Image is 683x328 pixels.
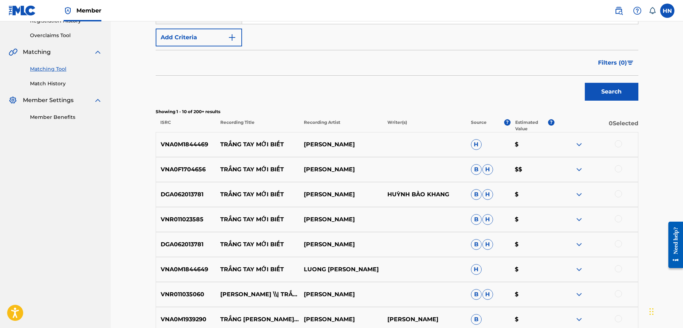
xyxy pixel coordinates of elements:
[471,314,482,325] span: B
[156,215,216,224] p: VNR011023585
[575,240,583,249] img: expand
[156,165,216,174] p: VNA0F1704656
[471,239,482,250] span: B
[510,165,554,174] p: $$
[510,240,554,249] p: $
[228,33,236,42] img: 9d2ae6d4665cec9f34b9.svg
[575,190,583,199] img: expand
[299,315,383,324] p: [PERSON_NAME]
[649,7,656,14] div: Notifications
[216,215,299,224] p: TRẮNG TAY MỚI BIẾT
[383,315,466,324] p: [PERSON_NAME]
[482,214,493,225] span: H
[471,189,482,200] span: B
[216,165,299,174] p: TRẮNG TAY MỚI BIẾT
[156,109,638,115] p: Showing 1 - 10 of 200+ results
[594,54,638,72] button: Filters (0)
[299,190,383,199] p: [PERSON_NAME]
[471,289,482,300] span: B
[575,290,583,299] img: expand
[612,4,626,18] a: Public Search
[9,96,17,105] img: Member Settings
[30,65,102,73] a: Matching Tool
[510,215,554,224] p: $
[510,140,554,149] p: $
[216,290,299,299] p: [PERSON_NAME] \\| TRẮNG TAY MỚI BIẾT
[216,140,299,149] p: TRẮNG TAY MỚI BIẾT
[633,6,642,15] img: help
[156,315,216,324] p: VNA0M1939290
[585,83,638,101] button: Search
[23,48,51,56] span: Matching
[9,48,17,56] img: Matching
[23,96,74,105] span: Member Settings
[216,265,299,274] p: TRẮNG TAY MỚI BIẾT
[630,4,644,18] div: Help
[649,301,654,322] div: Drag
[9,5,36,16] img: MLC Logo
[660,4,674,18] div: User Menu
[299,119,383,132] p: Recording Artist
[598,59,627,67] span: Filters ( 0 )
[383,119,466,132] p: Writer(s)
[575,140,583,149] img: expand
[482,164,493,175] span: H
[30,113,102,121] a: Member Benefits
[510,265,554,274] p: $
[156,190,216,199] p: DGA062013781
[156,140,216,149] p: VNA0M1844469
[299,140,383,149] p: [PERSON_NAME]
[548,119,554,126] span: ?
[30,80,102,87] a: Match History
[215,119,299,132] p: Recording Title
[299,215,383,224] p: [PERSON_NAME]
[299,165,383,174] p: [PERSON_NAME]
[575,315,583,324] img: expand
[510,190,554,199] p: $
[663,216,683,274] iframe: Resource Center
[482,239,493,250] span: H
[94,96,102,105] img: expand
[482,189,493,200] span: H
[156,29,242,46] button: Add Criteria
[64,6,72,15] img: Top Rightsholder
[575,165,583,174] img: expand
[30,32,102,39] a: Overclaims Tool
[156,265,216,274] p: VNA0M1844649
[299,265,383,274] p: LUONG [PERSON_NAME]
[76,6,101,15] span: Member
[383,190,466,199] p: HUỲNH BẢO KHANG
[216,240,299,249] p: TRẮNG TAY MỚI BIẾT
[471,214,482,225] span: B
[510,315,554,324] p: $
[554,119,638,132] p: 0 Selected
[575,265,583,274] img: expand
[156,240,216,249] p: DGA062013781
[614,6,623,15] img: search
[510,290,554,299] p: $
[504,119,511,126] span: ?
[471,164,482,175] span: B
[94,48,102,56] img: expand
[299,290,383,299] p: [PERSON_NAME]
[156,119,216,132] p: ISRC
[216,315,299,324] p: TRẮNG [PERSON_NAME] MỚI BIẾT AI LÀ BẠN
[471,264,482,275] span: H
[575,215,583,224] img: expand
[299,240,383,249] p: [PERSON_NAME]
[515,119,548,132] p: Estimated Value
[471,139,482,150] span: H
[482,289,493,300] span: H
[156,290,216,299] p: VNR011035060
[647,294,683,328] iframe: Chat Widget
[216,190,299,199] p: TRẮNG TAY MỚI BIẾT
[627,61,633,65] img: filter
[471,119,487,132] p: Source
